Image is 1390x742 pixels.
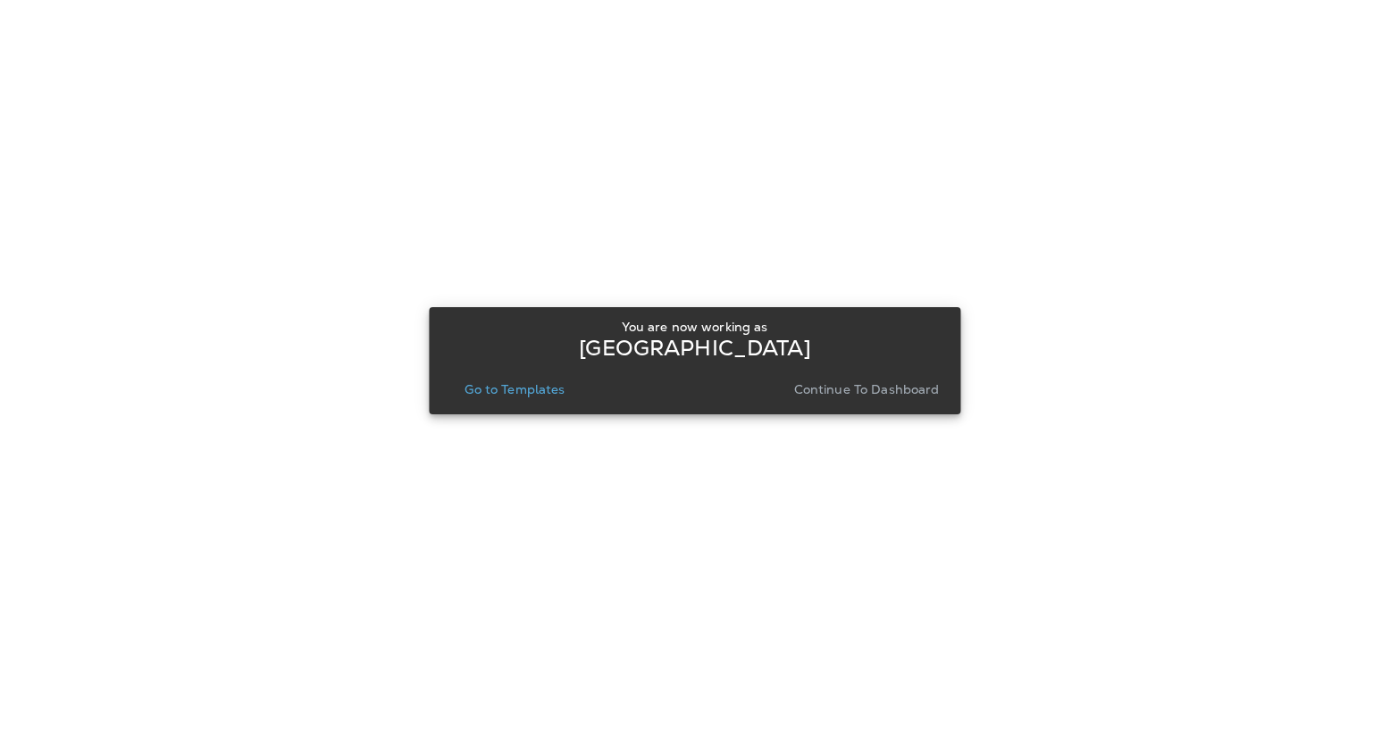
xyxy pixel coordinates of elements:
[457,377,572,402] button: Go to Templates
[787,377,947,402] button: Continue to Dashboard
[465,382,565,396] p: Go to Templates
[579,341,810,355] p: [GEOGRAPHIC_DATA]
[622,320,767,334] p: You are now working as
[794,382,940,396] p: Continue to Dashboard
